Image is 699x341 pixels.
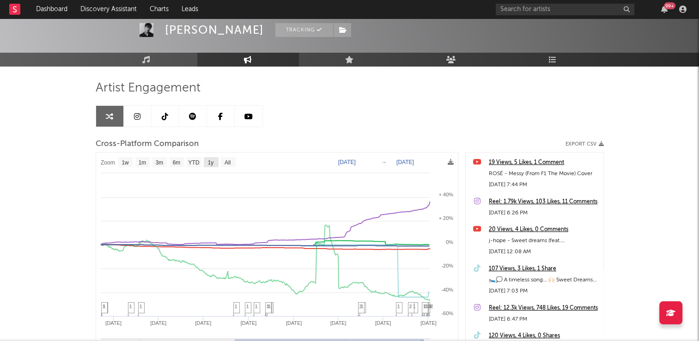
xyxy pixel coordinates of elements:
text: [DATE] [420,320,437,326]
text: 0% [446,239,453,245]
a: Reel: 1.79k Views, 103 Likes, 11 Comments [489,196,599,207]
text: [DATE] [375,320,391,326]
div: ROSÉ - Messy (From F1 The Movie) Cover [489,168,599,179]
span: 2 [409,304,412,309]
div: [DATE] 6:26 PM [489,207,599,219]
div: 99 + [664,2,675,9]
a: 19 Views, 5 Likes, 1 Comment [489,157,599,168]
div: [DATE] 6:47 PM [489,314,599,325]
div: [DATE] 7:44 PM [489,179,599,190]
div: j-hope - Sweet dreams (feat. [PERSON_NAME]) Cover [489,235,599,246]
span: 1 [413,304,416,309]
button: Export CSV [565,141,604,147]
text: -20% [441,263,453,268]
span: Artist Engagement [96,83,201,94]
text: [DATE] [330,320,346,326]
button: 99+ [661,6,668,13]
span: 1 [423,304,426,309]
span: 1 [267,304,269,309]
text: 1y [207,159,213,166]
text: 1w [122,159,129,166]
text: YTD [188,159,199,166]
text: [DATE] [286,320,302,326]
div: [DATE] 12:08 AM [489,246,599,257]
text: 1m [138,159,146,166]
text: 3m [155,159,163,166]
text: [DATE] [105,320,122,326]
input: Search for artists [496,4,634,15]
a: Reel: 12.3k Views, 748 Likes, 19 Comments [489,303,599,314]
text: All [224,159,230,166]
span: 1 [246,304,249,309]
div: [DATE] 7:03 PM [489,286,599,297]
text: 6m [172,159,180,166]
span: 1 [129,304,132,309]
text: [DATE] [396,159,414,165]
span: 1 [397,304,400,309]
div: 🛌💭 A timeless song… 🙌🏻 Sweet Dreams by [PERSON_NAME] (feat. [PERSON_NAME]) @hobipower @[PERSON_NA... [489,274,599,286]
span: 1 [255,304,258,309]
text: [DATE] [338,159,356,165]
span: 1 [235,304,237,309]
text: -60% [441,311,453,316]
text: + 40% [438,192,453,197]
a: 107 Views, 3 Likes, 1 Share [489,263,599,274]
span: 1 [140,304,142,309]
text: [DATE] [195,320,211,326]
span: 1 [103,304,105,309]
div: [PERSON_NAME] [165,23,264,37]
text: → [381,159,387,165]
button: Tracking [275,23,333,37]
text: [DATE] [240,320,256,326]
text: [DATE] [150,320,166,326]
text: Zoom [101,159,115,166]
span: 3 [427,304,430,309]
span: 2 [359,304,362,309]
span: Cross-Platform Comparison [96,139,199,150]
text: -40% [441,287,453,292]
text: + 20% [438,215,453,221]
a: 20 Views, 4 Likes, 0 Comments [489,224,599,235]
